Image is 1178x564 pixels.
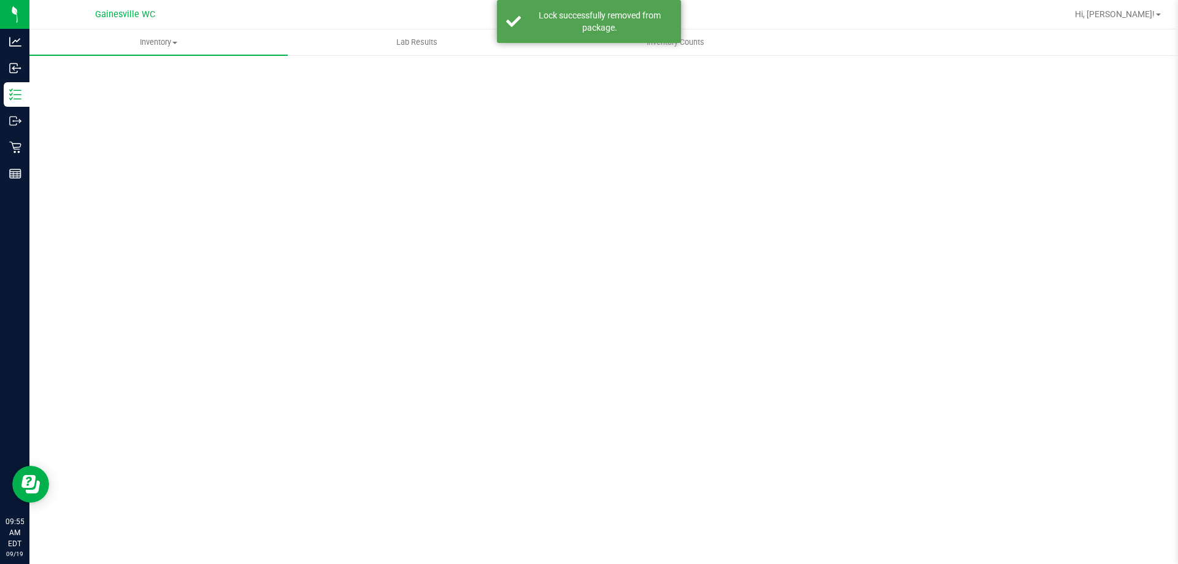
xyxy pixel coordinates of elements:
[9,115,21,127] inline-svg: Outbound
[9,141,21,153] inline-svg: Retail
[29,37,288,48] span: Inventory
[9,168,21,180] inline-svg: Reports
[6,549,24,558] p: 09/19
[9,36,21,48] inline-svg: Analytics
[288,29,546,55] a: Lab Results
[380,37,454,48] span: Lab Results
[6,516,24,549] p: 09:55 AM EDT
[12,466,49,503] iframe: Resource center
[95,9,155,20] span: Gainesville WC
[1075,9,1155,19] span: Hi, [PERSON_NAME]!
[9,88,21,101] inline-svg: Inventory
[29,29,288,55] a: Inventory
[9,62,21,74] inline-svg: Inbound
[528,9,672,34] div: Lock successfully removed from package.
